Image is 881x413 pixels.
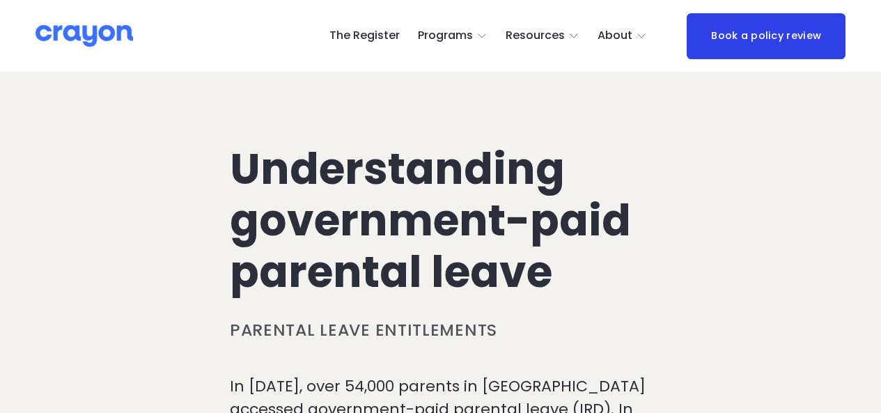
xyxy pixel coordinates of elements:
span: Resources [506,26,565,46]
a: folder dropdown [506,25,580,47]
a: The Register [329,25,400,47]
a: folder dropdown [598,25,648,47]
a: folder dropdown [418,25,488,47]
span: Programs [418,26,473,46]
a: Book a policy review [687,13,845,59]
span: About [598,26,632,46]
img: Crayon [36,24,133,48]
a: Parental leave entitlements [230,318,497,341]
h1: Understanding government-paid parental leave [230,143,651,298]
